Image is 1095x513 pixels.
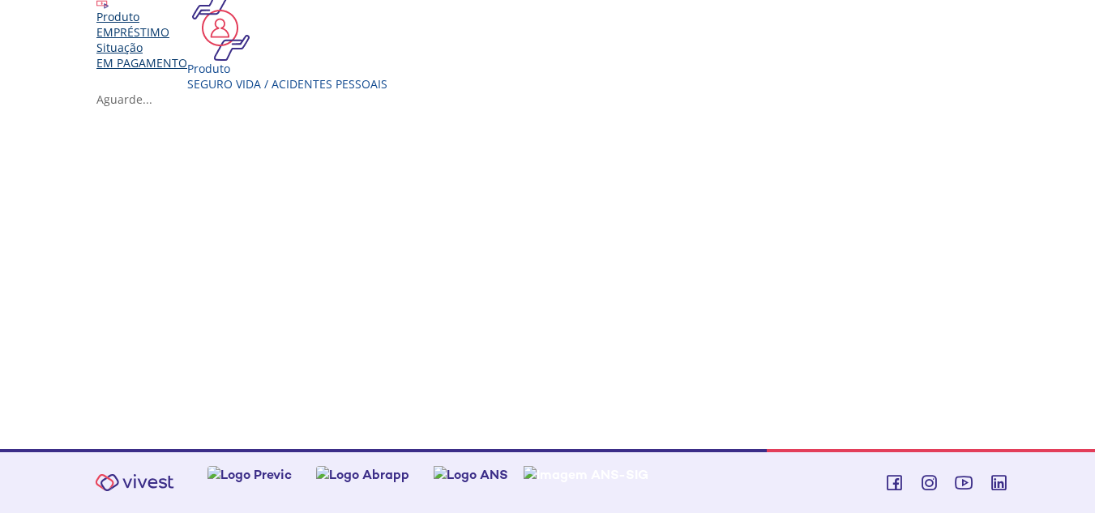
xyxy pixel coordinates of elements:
[524,466,648,483] img: Imagem ANS-SIG
[96,24,187,40] div: EMPRÉSTIMO
[434,466,508,483] img: Logo ANS
[96,40,187,55] div: Situação
[96,92,1011,107] div: Aguarde...
[316,466,409,483] img: Logo Abrapp
[187,76,387,92] div: Seguro Vida / Acidentes Pessoais
[86,464,183,501] img: Vivest
[96,55,187,71] span: EM PAGAMENTO
[187,61,387,76] div: Produto
[96,123,1011,418] section: <span lang="en" dir="ltr">IFrameProdutos</span>
[96,9,187,24] div: Produto
[96,123,1011,415] iframe: Iframe
[207,466,292,483] img: Logo Previc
